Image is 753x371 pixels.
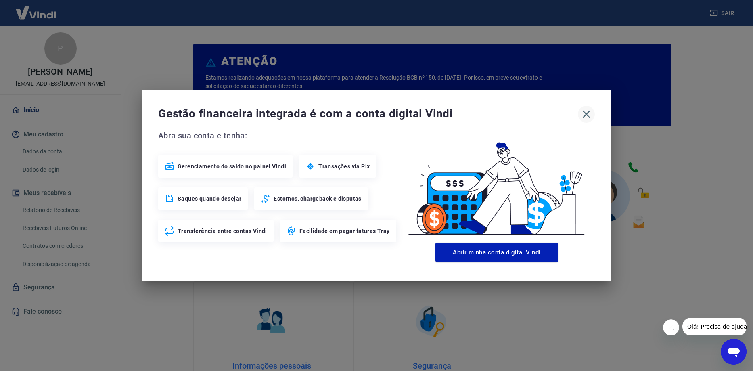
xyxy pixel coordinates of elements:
[178,195,241,203] span: Saques quando desejar
[274,195,361,203] span: Estornos, chargeback e disputas
[318,162,370,170] span: Transações via Pix
[158,106,578,122] span: Gestão financeira integrada é com a conta digital Vindi
[5,6,68,12] span: Olá! Precisa de ajuda?
[663,319,679,335] iframe: Fechar mensagem
[158,129,399,142] span: Abra sua conta e tenha:
[682,318,747,335] iframe: Mensagem da empresa
[178,227,267,235] span: Transferência entre contas Vindi
[721,339,747,365] iframe: Botão para abrir a janela de mensagens
[399,129,595,239] img: Good Billing
[435,243,558,262] button: Abrir minha conta digital Vindi
[299,227,390,235] span: Facilidade em pagar faturas Tray
[178,162,286,170] span: Gerenciamento do saldo no painel Vindi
